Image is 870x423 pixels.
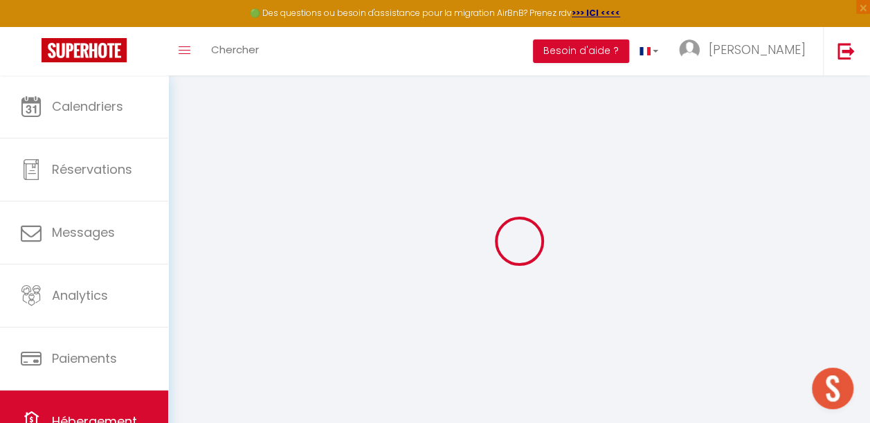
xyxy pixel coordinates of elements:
[52,98,123,115] span: Calendriers
[837,42,855,60] img: logout
[533,39,629,63] button: Besoin d'aide ?
[709,41,806,58] span: [PERSON_NAME]
[201,27,269,75] a: Chercher
[52,287,108,304] span: Analytics
[52,161,132,178] span: Réservations
[572,7,620,19] a: >>> ICI <<<<
[679,39,700,60] img: ...
[211,42,259,57] span: Chercher
[52,224,115,241] span: Messages
[42,38,127,62] img: Super Booking
[812,368,853,409] div: Open chat
[669,27,823,75] a: ... [PERSON_NAME]
[52,350,117,367] span: Paiements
